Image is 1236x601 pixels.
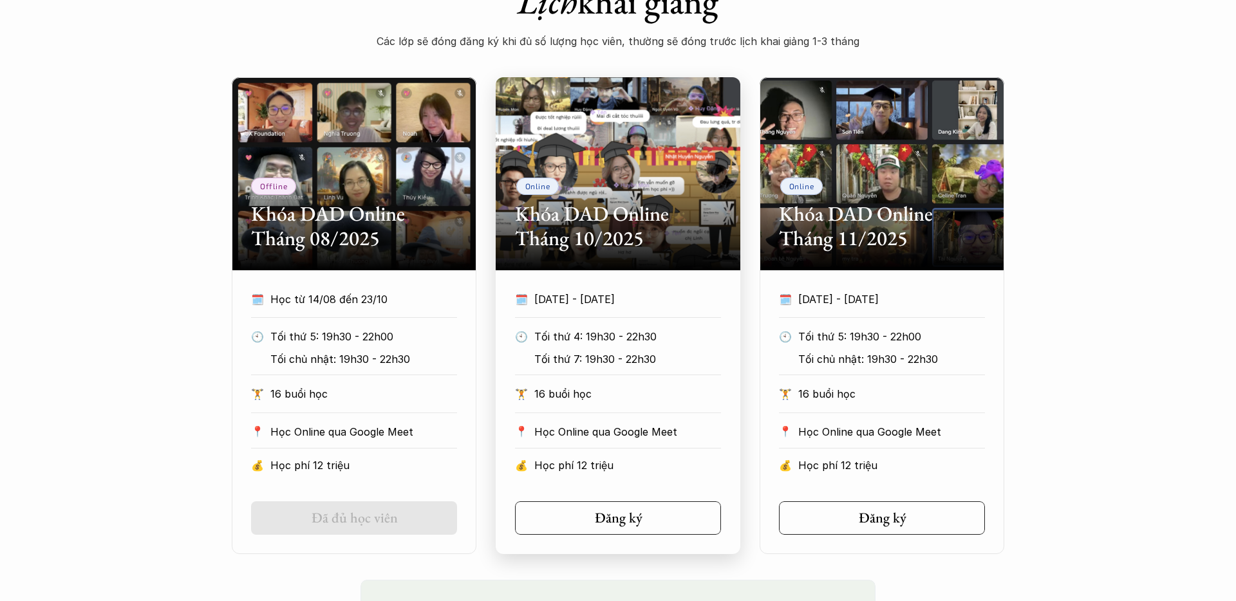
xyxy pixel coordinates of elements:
[534,327,714,346] p: Tối thứ 4: 19h30 - 22h30
[251,384,264,403] p: 🏋️
[534,456,721,475] p: Học phí 12 triệu
[251,425,264,438] p: 📍
[270,327,450,346] p: Tối thứ 5: 19h30 - 22h00
[534,422,721,441] p: Học Online qua Google Meet
[515,501,721,535] a: Đăng ký
[270,290,457,309] p: Học từ 14/08 đến 23/10
[515,384,528,403] p: 🏋️
[779,201,985,251] h2: Khóa DAD Online Tháng 11/2025
[251,456,264,475] p: 💰
[779,290,792,309] p: 🗓️
[251,327,264,346] p: 🕙
[534,349,714,369] p: Tối thứ 7: 19h30 - 22h30
[798,327,978,346] p: Tối thứ 5: 19h30 - 22h00
[779,425,792,438] p: 📍
[859,510,906,526] h5: Đăng ký
[515,425,528,438] p: 📍
[798,290,985,309] p: [DATE] - [DATE]
[798,384,985,403] p: 16 buổi học
[270,349,450,369] p: Tối chủ nhật: 19h30 - 22h30
[789,181,814,190] p: Online
[515,290,528,309] p: 🗓️
[525,181,550,190] p: Online
[515,201,721,251] h2: Khóa DAD Online Tháng 10/2025
[312,510,398,526] h5: Đã đủ học viên
[515,456,528,475] p: 💰
[798,349,978,369] p: Tối chủ nhật: 19h30 - 22h30
[779,501,985,535] a: Đăng ký
[251,290,264,309] p: 🗓️
[360,32,876,51] p: Các lớp sẽ đóng đăng ký khi đủ số lượng học viên, thường sẽ đóng trước lịch khai giảng 1-3 tháng
[270,456,457,475] p: Học phí 12 triệu
[534,290,721,309] p: [DATE] - [DATE]
[251,201,457,251] h2: Khóa DAD Online Tháng 08/2025
[270,384,457,403] p: 16 buổi học
[779,384,792,403] p: 🏋️
[260,181,287,190] p: Offline
[515,327,528,346] p: 🕙
[779,456,792,475] p: 💰
[534,384,721,403] p: 16 buổi học
[798,422,985,441] p: Học Online qua Google Meet
[595,510,642,526] h5: Đăng ký
[779,327,792,346] p: 🕙
[798,456,985,475] p: Học phí 12 triệu
[270,422,457,441] p: Học Online qua Google Meet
